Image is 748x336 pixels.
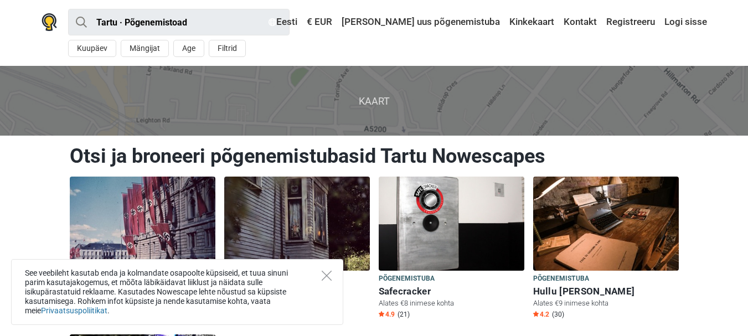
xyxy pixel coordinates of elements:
[533,286,679,297] h6: Hullu [PERSON_NAME]
[533,177,679,271] img: Hullu Kelder
[533,177,679,321] a: Hullu Kelder Põgenemistuba Hullu [PERSON_NAME] Alates €9 inimese kohta Star4.2 (30)
[561,12,600,32] a: Kontakt
[603,12,658,32] a: Registreeru
[269,18,276,26] img: Eesti
[209,40,246,57] button: Filtrid
[379,311,384,317] img: Star
[70,177,215,271] img: Natside Salapunker
[70,144,679,168] h1: Otsi ja broneeri põgenemistubasid Tartu Nowescapes
[533,310,549,319] span: 4.2
[11,259,343,325] div: See veebileht kasutab enda ja kolmandate osapoolte küpsiseid, et tuua sinuni parim kasutajakogemu...
[379,177,524,321] a: Safecracker Põgenemistuba Safecracker Alates €8 inimese kohta Star4.9 (21)
[507,12,557,32] a: Kinkekaart
[379,310,395,319] span: 4.9
[68,9,290,35] input: proovi “Tallinn”
[379,298,524,308] p: Alates €8 inimese kohta
[224,177,370,271] img: Peldik
[533,298,679,308] p: Alates €9 inimese kohta
[322,271,332,281] button: Close
[379,273,435,285] span: Põgenemistuba
[533,273,590,285] span: Põgenemistuba
[41,306,107,315] a: Privaatsuspoliitikat
[173,40,204,57] button: Age
[533,311,539,317] img: Star
[398,310,410,319] span: (21)
[304,12,335,32] a: € EUR
[339,12,503,32] a: [PERSON_NAME] uus põgenemistuba
[42,13,57,31] img: Nowescape logo
[379,286,524,297] h6: Safecracker
[121,40,169,57] button: Mängijat
[224,177,370,321] a: Peldik Põgenemistuba Peldik Alates €9 inimese kohta Star5.0 (28)
[379,177,524,271] img: Safecracker
[552,310,564,319] span: (30)
[662,12,707,32] a: Logi sisse
[68,40,116,57] button: Kuupäev
[266,12,300,32] a: Eesti
[70,177,215,321] a: Natside Salapunker Põgenemistuba Natside Salapunker Alates €9 inimese kohta Star5.0 (21)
